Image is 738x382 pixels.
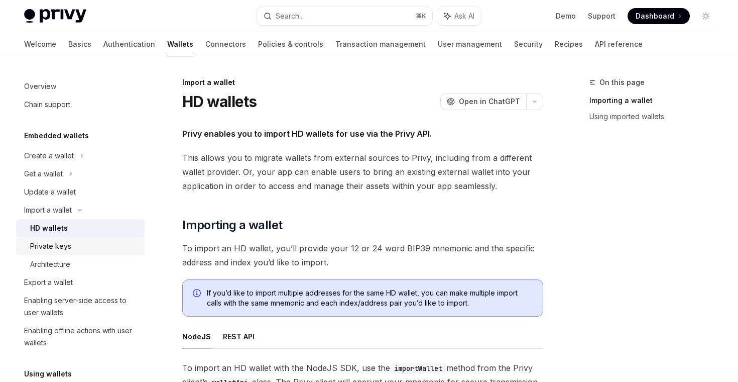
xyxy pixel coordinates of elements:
div: Get a wallet [24,168,63,180]
a: Using imported wallets [589,109,722,125]
div: Export a wallet [24,276,73,289]
a: HD wallets [16,219,145,237]
div: Private keys [30,240,71,252]
div: Import a wallet [24,204,72,216]
a: Wallets [167,32,193,56]
a: Architecture [16,255,145,273]
a: Support [588,11,616,21]
span: Ask AI [454,11,474,21]
a: Enabling server-side access to user wallets [16,292,145,322]
a: Recipes [555,32,583,56]
div: Create a wallet [24,150,74,162]
strong: Privy enables you to import HD wallets for use via the Privy API. [182,129,432,139]
div: Overview [24,80,56,92]
button: NodeJS [182,325,211,348]
a: Update a wallet [16,183,145,201]
button: REST API [223,325,255,348]
div: Search... [276,10,304,22]
a: API reference [595,32,643,56]
div: Architecture [30,258,70,270]
span: ⌘ K [416,12,426,20]
button: Toggle dark mode [698,8,714,24]
button: Open in ChatGPT [440,93,526,110]
div: Chain support [24,99,70,111]
a: Transaction management [335,32,426,56]
div: Enabling offline actions with user wallets [24,325,139,349]
img: light logo [24,9,86,23]
a: Importing a wallet [589,92,722,109]
a: Connectors [205,32,246,56]
button: Ask AI [437,7,481,25]
span: This allows you to migrate wallets from external sources to Privy, including from a different wal... [182,151,543,193]
a: Basics [68,32,91,56]
span: To import an HD wallet, you’ll provide your 12 or 24 word BIP39 mnemonic and the specific address... [182,241,543,269]
span: If you’d like to import multiple addresses for the same HD wallet, you can make multiple import c... [207,288,533,308]
span: Importing a wallet [182,217,282,233]
span: Dashboard [636,11,674,21]
a: Demo [556,11,576,21]
h5: Embedded wallets [24,130,89,142]
a: Enabling offline actions with user wallets [16,322,145,352]
h5: Using wallets [24,368,72,380]
a: Policies & controls [258,32,323,56]
button: Search...⌘K [257,7,432,25]
a: Dashboard [628,8,690,24]
a: Security [514,32,543,56]
div: Import a wallet [182,77,543,87]
div: HD wallets [30,222,68,234]
div: Update a wallet [24,186,76,198]
a: Private keys [16,237,145,255]
span: On this page [599,76,645,88]
a: Authentication [103,32,155,56]
a: Welcome [24,32,56,56]
a: Chain support [16,95,145,114]
a: Overview [16,77,145,95]
span: Open in ChatGPT [459,97,520,107]
a: User management [438,32,502,56]
svg: Info [193,289,203,299]
h1: HD wallets [182,92,257,111]
a: Export a wallet [16,273,145,292]
code: importWallet [390,363,446,374]
div: Enabling server-side access to user wallets [24,295,139,319]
